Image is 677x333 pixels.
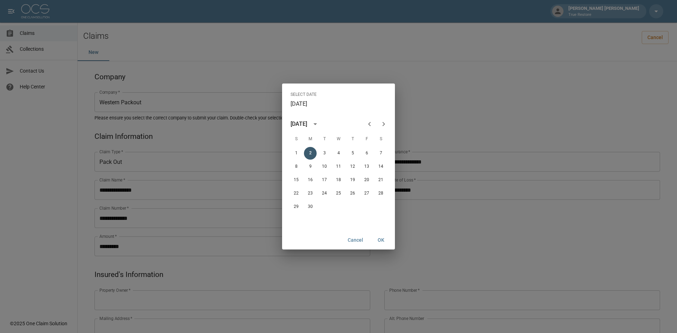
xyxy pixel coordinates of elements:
button: 18 [332,174,345,186]
button: 22 [290,187,303,200]
button: 4 [332,147,345,160]
button: 3 [318,147,331,160]
button: calendar view is open, switch to year view [309,118,321,130]
div: [DATE] [291,120,307,128]
button: 28 [374,187,387,200]
button: OK [370,234,392,247]
button: 30 [304,201,317,213]
span: Tuesday [318,132,331,146]
span: Friday [360,132,373,146]
h4: [DATE] [291,100,307,107]
button: 1 [290,147,303,160]
button: 13 [360,160,373,173]
button: Previous month [362,117,377,131]
span: Wednesday [332,132,345,146]
button: 9 [304,160,317,173]
button: Next month [377,117,391,131]
button: 5 [346,147,359,160]
button: 16 [304,174,317,186]
button: 14 [374,160,387,173]
button: 7 [374,147,387,160]
button: 24 [318,187,331,200]
button: 11 [332,160,345,173]
button: 15 [290,174,303,186]
button: 21 [374,174,387,186]
button: 29 [290,201,303,213]
button: 20 [360,174,373,186]
button: 19 [346,174,359,186]
button: 10 [318,160,331,173]
button: 25 [332,187,345,200]
span: Thursday [346,132,359,146]
button: 26 [346,187,359,200]
span: Monday [304,132,317,146]
button: 23 [304,187,317,200]
button: 27 [360,187,373,200]
button: 2 [304,147,317,160]
button: 12 [346,160,359,173]
button: 6 [360,147,373,160]
button: Cancel [344,234,367,247]
span: Sunday [290,132,303,146]
button: 17 [318,174,331,186]
span: Select date [291,89,317,100]
span: Saturday [374,132,387,146]
button: 8 [290,160,303,173]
